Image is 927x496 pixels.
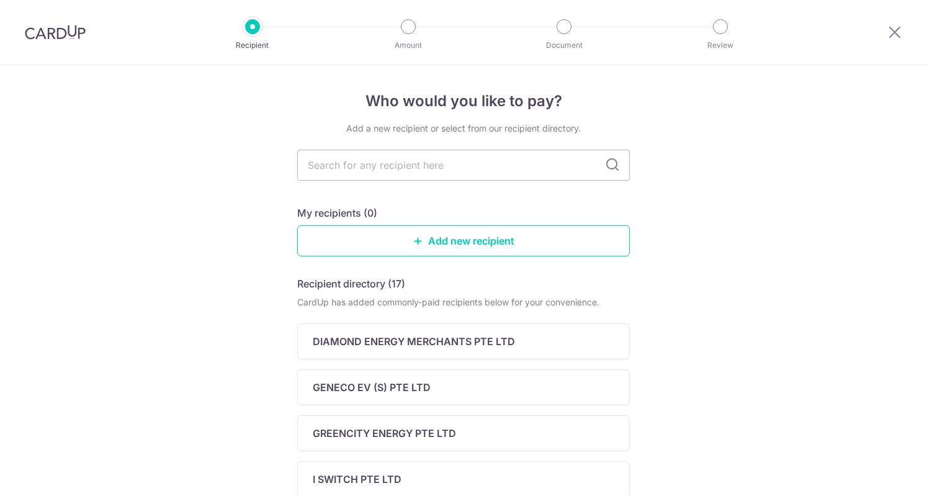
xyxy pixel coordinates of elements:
[297,296,630,309] div: CardUp has added commonly-paid recipients below for your convenience.
[297,205,377,220] h5: My recipients (0)
[297,276,405,291] h5: Recipient directory (17)
[297,225,630,256] a: Add new recipient
[313,426,456,441] p: GREENCITY ENERGY PTE LTD
[313,380,431,395] p: GENECO EV (S) PTE LTD
[297,150,630,181] input: Search for any recipient here
[518,39,610,52] p: Document
[297,122,630,135] div: Add a new recipient or select from our recipient directory.
[297,90,630,112] h4: Who would you like to pay?
[313,472,401,487] p: I SWITCH PTE LTD
[25,25,86,40] img: CardUp
[313,334,515,349] p: DIAMOND ENERGY MERCHANTS PTE LTD
[362,39,454,52] p: Amount
[207,39,298,52] p: Recipient
[674,39,766,52] p: Review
